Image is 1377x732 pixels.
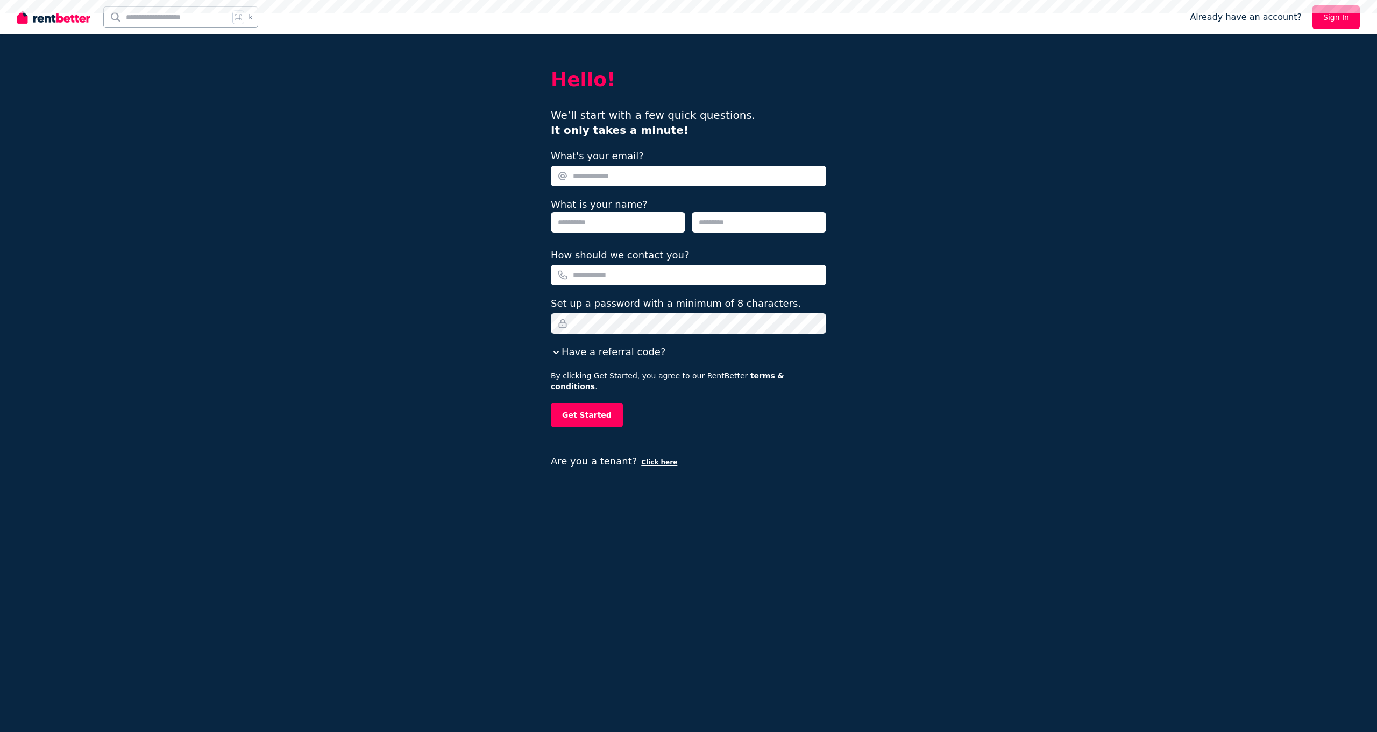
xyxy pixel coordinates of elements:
[1312,5,1360,29] a: Sign In
[1190,11,1302,24] span: Already have an account?
[551,344,665,360] button: Have a referral code?
[551,370,826,392] p: By clicking Get Started, you agree to our RentBetter .
[551,69,826,90] h2: Hello!
[551,248,690,263] label: How should we contact you?
[551,109,755,137] span: We’ll start with a few quick questions.
[551,403,623,427] button: Get Started
[551,149,644,164] label: What's your email?
[641,458,677,467] button: Click here
[551,296,801,311] label: Set up a password with a minimum of 8 characters.
[249,13,252,22] span: k
[551,454,826,469] p: Are you a tenant?
[551,124,688,137] b: It only takes a minute!
[551,199,648,210] label: What is your name?
[17,9,90,25] img: RentBetter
